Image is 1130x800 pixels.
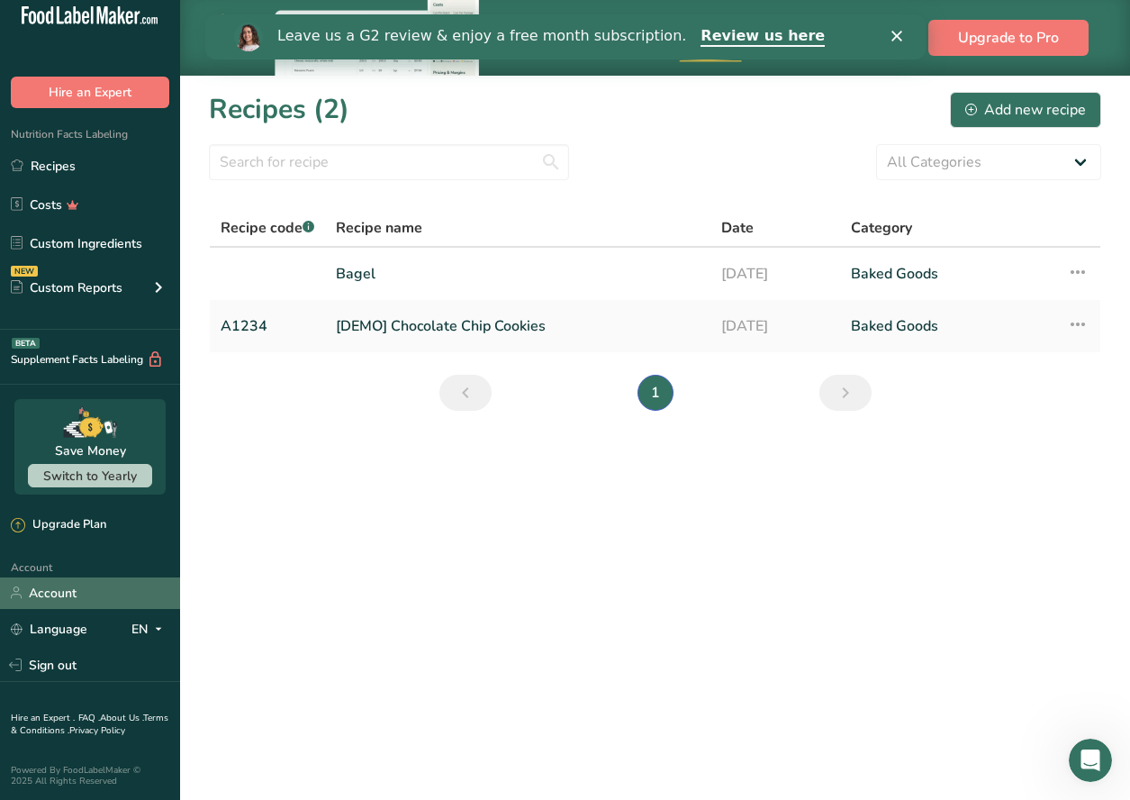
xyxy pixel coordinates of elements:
[221,307,314,345] a: A1234
[721,217,754,239] span: Date
[209,144,569,180] input: Search for recipe
[55,441,126,460] div: Save Money
[336,307,700,345] a: [DEMO] Chocolate Chip Cookies
[28,464,152,487] button: Switch to Yearly
[958,27,1059,49] span: Upgrade to Pro
[851,307,1044,345] a: Baked Goods
[100,712,143,724] a: About Us .
[1069,739,1112,782] iframe: Intercom live chat
[11,77,169,108] button: Hire an Expert
[721,255,830,293] a: [DATE]
[11,266,38,277] div: NEW
[11,516,106,534] div: Upgrade Plan
[43,468,137,485] span: Switch to Yearly
[336,217,422,239] span: Recipe name
[11,278,122,297] div: Custom Reports
[221,218,314,238] span: Recipe code
[819,375,872,411] a: Next page
[12,338,40,349] div: BETA
[205,14,926,59] iframe: Intercom live chat banner
[686,16,704,27] div: Close
[69,724,125,737] a: Privacy Policy
[439,375,492,411] a: Previous page
[851,217,912,239] span: Category
[950,92,1101,128] button: Add new recipe
[131,618,169,640] div: EN
[209,89,349,130] h1: Recipes (2)
[928,20,1089,56] button: Upgrade to Pro
[78,712,100,724] a: FAQ .
[965,99,1086,121] div: Add new recipe
[11,765,169,786] div: Powered By FoodLabelMaker © 2025 All Rights Reserved
[574,1,845,76] div: Upgrade to Pro
[336,255,700,293] a: Bagel
[11,712,168,737] a: Terms & Conditions .
[11,614,87,645] a: Language
[11,712,75,724] a: Hire an Expert .
[851,255,1044,293] a: Baked Goods
[721,307,830,345] a: [DATE]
